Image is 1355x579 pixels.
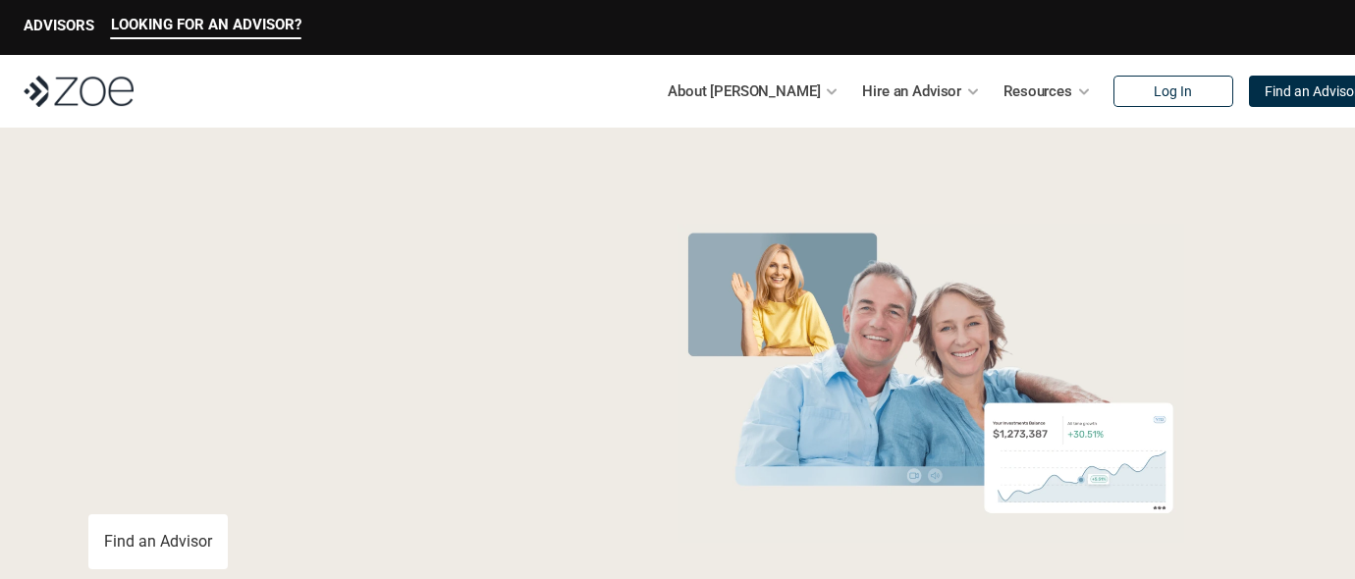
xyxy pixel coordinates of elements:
p: You deserve an advisor you can trust. [PERSON_NAME], hire, and invest with vetted, fiduciary, fin... [88,444,595,491]
p: Hire an Advisor [862,77,961,106]
a: Log In [1113,76,1233,107]
p: About [PERSON_NAME] [668,77,820,106]
p: Log In [1154,83,1192,100]
em: The information in the visuals above is for illustrative purposes only and does not represent an ... [658,554,1203,565]
span: with a Financial Advisor [88,283,485,424]
a: Find an Advisor [88,514,228,569]
p: ADVISORS [24,17,94,34]
p: Resources [1003,77,1072,106]
p: Find an Advisor [104,532,212,551]
p: LOOKING FOR AN ADVISOR? [111,16,301,33]
span: Grow Your Wealth [88,217,525,292]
